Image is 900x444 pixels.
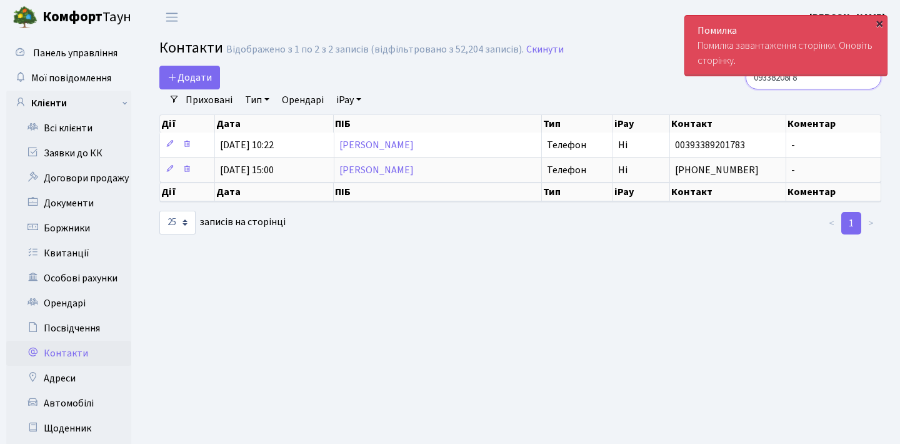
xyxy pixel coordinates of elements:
[6,41,131,66] a: Панель управління
[6,66,131,91] a: Мої повідомлення
[547,165,586,175] span: Телефон
[220,163,274,177] span: [DATE] 15:00
[791,138,795,152] span: -
[156,7,187,28] button: Переключити навігацію
[613,115,671,133] th: iPay
[42,7,131,28] span: Таун
[6,116,131,141] a: Всі клієнти
[33,46,117,60] span: Панель управління
[12,5,37,30] img: logo.png
[526,44,564,56] a: Скинути
[542,115,612,133] th: Тип
[6,191,131,216] a: Документи
[160,115,215,133] th: Дії
[791,163,795,177] span: -
[809,10,885,25] a: [PERSON_NAME]
[6,241,131,266] a: Квитанції
[613,183,671,201] th: iPay
[675,163,759,177] span: [PHONE_NUMBER]
[675,138,745,152] span: 00393389201783
[618,138,627,152] span: Ні
[215,115,334,133] th: Дата
[167,71,212,84] span: Додати
[160,183,215,201] th: Дії
[542,183,612,201] th: Тип
[809,11,885,24] b: [PERSON_NAME]
[6,291,131,316] a: Орендарі
[159,211,286,235] label: записів на сторінці
[547,140,586,150] span: Телефон
[6,266,131,291] a: Особові рахунки
[215,183,334,201] th: Дата
[220,138,274,152] span: [DATE] 10:22
[159,211,196,235] select: записів на сторінці
[6,391,131,416] a: Автомобілі
[159,37,223,59] span: Контакти
[334,183,542,201] th: ПІБ
[6,341,131,366] a: Контакти
[6,141,131,166] a: Заявки до КК
[42,7,102,27] b: Комфорт
[697,24,737,38] strong: Помилка
[6,216,131,241] a: Боржники
[6,416,131,441] a: Щоденник
[331,89,366,111] a: iPay
[240,89,274,111] a: Тип
[786,115,881,133] th: Коментар
[618,163,627,177] span: Ні
[31,71,111,85] span: Мої повідомлення
[685,16,887,76] div: Помилка завантаження сторінки. Оновіть сторінку.
[841,212,861,235] a: 1
[6,366,131,391] a: Адреси
[6,316,131,341] a: Посвідчення
[181,89,237,111] a: Приховані
[873,17,886,29] div: ×
[6,166,131,191] a: Договори продажу
[339,138,414,152] a: [PERSON_NAME]
[334,115,542,133] th: ПІБ
[6,91,131,116] a: Клієнти
[226,44,524,56] div: Відображено з 1 по 2 з 2 записів (відфільтровано з 52,204 записів).
[786,183,881,201] th: Коментар
[159,66,220,89] a: Додати
[670,183,786,201] th: Контакт
[339,163,414,177] a: [PERSON_NAME]
[277,89,329,111] a: Орендарі
[670,115,786,133] th: Контакт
